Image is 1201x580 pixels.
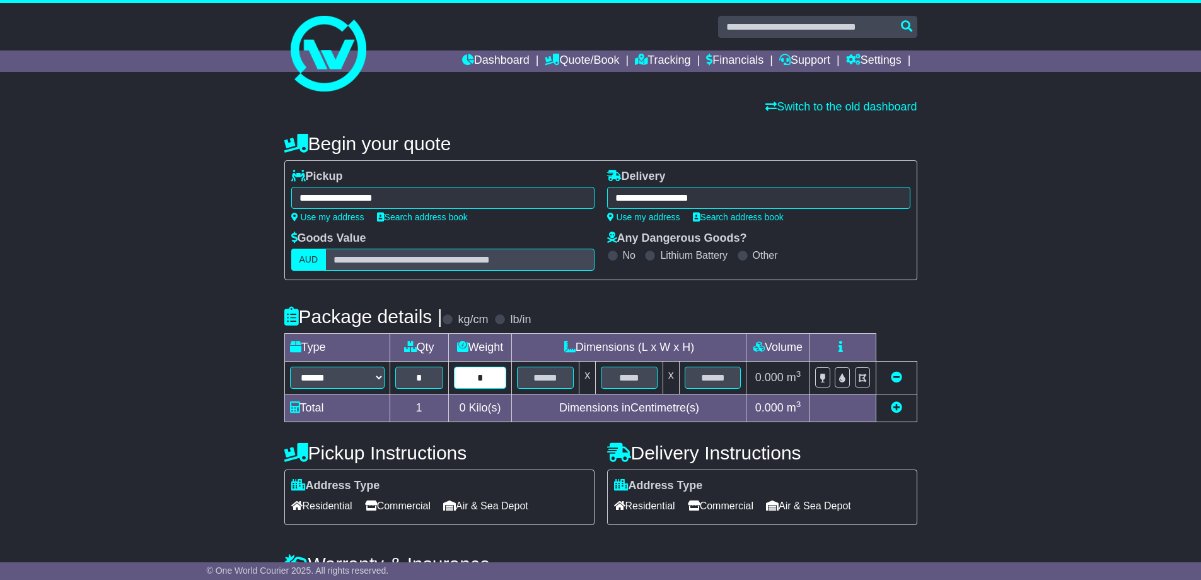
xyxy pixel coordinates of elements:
sup: 3 [796,399,801,409]
sup: 3 [796,369,801,379]
h4: Delivery Instructions [607,442,917,463]
span: Commercial [365,496,431,516]
a: Settings [846,50,902,72]
span: 0 [459,401,465,414]
h4: Package details | [284,306,443,327]
label: Pickup [291,170,343,184]
label: Goods Value [291,232,366,246]
a: Add new item [891,401,902,414]
h4: Warranty & Insurance [284,553,917,574]
a: Dashboard [462,50,530,72]
h4: Pickup Instructions [284,442,595,463]
label: Address Type [291,479,380,493]
td: Type [284,334,390,362]
a: Search address book [693,212,784,222]
label: Other [753,249,778,261]
td: Kilo(s) [448,394,512,422]
span: Air & Sea Depot [766,496,851,516]
td: Weight [448,334,512,362]
span: © One World Courier 2025. All rights reserved. [207,565,389,576]
a: Use my address [291,212,364,222]
td: Dimensions in Centimetre(s) [512,394,746,422]
td: Dimensions (L x W x H) [512,334,746,362]
td: Qty [390,334,448,362]
span: Commercial [688,496,753,516]
label: Any Dangerous Goods? [607,232,747,246]
a: Search address book [377,212,468,222]
span: m [787,401,801,414]
span: m [787,371,801,384]
a: Support [779,50,830,72]
label: No [623,249,635,261]
td: Total [284,394,390,422]
td: x [579,362,596,394]
label: AUD [291,249,327,271]
h4: Begin your quote [284,133,917,154]
a: Use my address [607,212,680,222]
a: Quote/Book [545,50,619,72]
a: Tracking [635,50,690,72]
label: Delivery [607,170,666,184]
label: lb/in [510,313,531,327]
span: Residential [291,496,352,516]
label: Lithium Battery [660,249,728,261]
span: Residential [614,496,675,516]
label: kg/cm [458,313,488,327]
span: Air & Sea Depot [443,496,528,516]
a: Financials [706,50,763,72]
span: 0.000 [755,401,784,414]
a: Switch to the old dashboard [765,100,917,113]
td: Volume [746,334,809,362]
label: Address Type [614,479,703,493]
a: Remove this item [891,371,902,384]
td: 1 [390,394,448,422]
span: 0.000 [755,371,784,384]
td: x [663,362,679,394]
